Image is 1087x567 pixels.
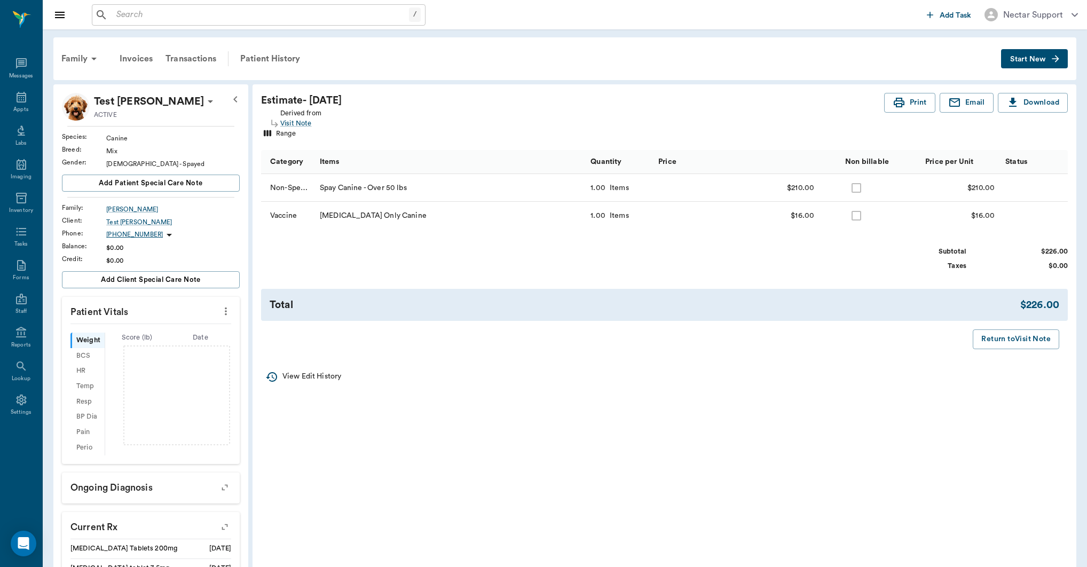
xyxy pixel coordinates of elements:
span: Add patient Special Care Note [99,177,202,189]
div: Items [605,210,629,221]
div: Total [270,297,1020,313]
a: Invoices [113,46,159,72]
div: BCS [70,348,105,364]
div: Test Lee [94,93,204,110]
div: Family [55,46,107,72]
div: $16.00 [791,208,814,224]
button: Nectar Support [976,5,1086,25]
p: View Edit History [282,371,341,382]
div: Estimate - [DATE] [261,93,884,108]
div: [MEDICAL_DATA] Tablets 200mg [70,544,177,554]
button: Add client Special Care Note [62,271,240,288]
div: Category [270,147,303,177]
div: Species : [62,132,106,141]
div: Perio [70,440,105,455]
div: Resp [70,394,105,409]
div: Family : [62,203,106,212]
div: Quantity [590,147,621,177]
div: $226.00 [988,247,1068,257]
button: Download [998,93,1068,113]
div: Canine [106,133,240,143]
div: [DEMOGRAPHIC_DATA] - Spayed [106,159,240,169]
div: Non billable [845,147,889,177]
div: Price [658,147,676,177]
button: Start New [1001,49,1068,69]
div: Derived from [280,106,321,129]
div: Imaging [11,173,31,181]
div: 1.00 [590,210,605,221]
button: more [217,302,234,320]
div: $210.00 [967,183,995,193]
div: Tasks [14,240,28,248]
div: Items [605,183,629,193]
p: Current Rx [62,512,240,539]
div: Status [1005,147,1027,177]
div: Quantity [585,150,653,174]
div: Price per Unit [920,150,1000,174]
p: [PHONE_NUMBER] [106,230,163,239]
div: Lookup [12,375,30,383]
div: [DATE] [209,544,231,554]
div: Status [1000,150,1068,174]
div: Client : [62,216,106,225]
button: Close drawer [49,4,70,26]
div: Price per Unit [925,147,973,177]
div: Gender : [62,157,106,167]
div: $0.00 [106,243,240,253]
button: Return toVisit Note [973,329,1059,349]
div: Appts [13,106,28,114]
p: ACTIVE [94,110,117,120]
p: Test [PERSON_NAME] [94,93,204,110]
img: Profile Image [62,93,90,121]
div: 1.00 [590,183,605,193]
div: Temp [70,379,105,394]
div: Phone : [62,229,106,238]
p: Ongoing diagnosis [62,472,240,499]
div: Non billable [840,150,920,174]
div: Non-Specialist Surgery [270,183,309,193]
span: Add client Special Care Note [101,274,201,286]
div: Labs [15,139,27,147]
a: Visit Note [280,119,321,129]
div: Settings [11,408,32,416]
div: Balance : [62,241,106,251]
p: Patient Vitals [62,297,240,324]
div: $226.00 [1020,297,1059,313]
div: HR [70,364,105,379]
div: Spay Canine - Over 50 lbs [314,174,585,202]
div: Items [320,147,339,177]
a: [PERSON_NAME] [106,204,240,214]
button: Email [940,93,994,113]
div: Taxes [886,261,966,271]
button: Add Task [923,5,976,25]
a: Patient History [234,46,306,72]
div: Open Intercom Messenger [11,531,36,556]
div: $16.00 [971,210,995,221]
a: Test [PERSON_NAME] [106,217,240,227]
div: Breed : [62,145,106,154]
a: Transactions [159,46,223,72]
div: [MEDICAL_DATA] Only Canine [314,202,585,230]
button: Add patient Special Care Note [62,175,240,192]
div: Subtotal [886,247,966,257]
div: Weight [70,333,105,348]
div: Credit : [62,254,106,264]
div: $0.00 [988,261,1068,271]
div: Mix [106,146,240,156]
div: $0.00 [106,256,240,265]
div: Reports [11,341,31,349]
div: Forms [13,274,29,282]
div: Items [314,150,585,174]
div: Range [276,129,296,141]
div: / [409,7,421,22]
div: Messages [9,72,34,80]
div: Vaccine [270,210,297,221]
div: Category [261,150,314,174]
div: Staff [15,308,27,316]
div: Nectar Support [1003,9,1063,21]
